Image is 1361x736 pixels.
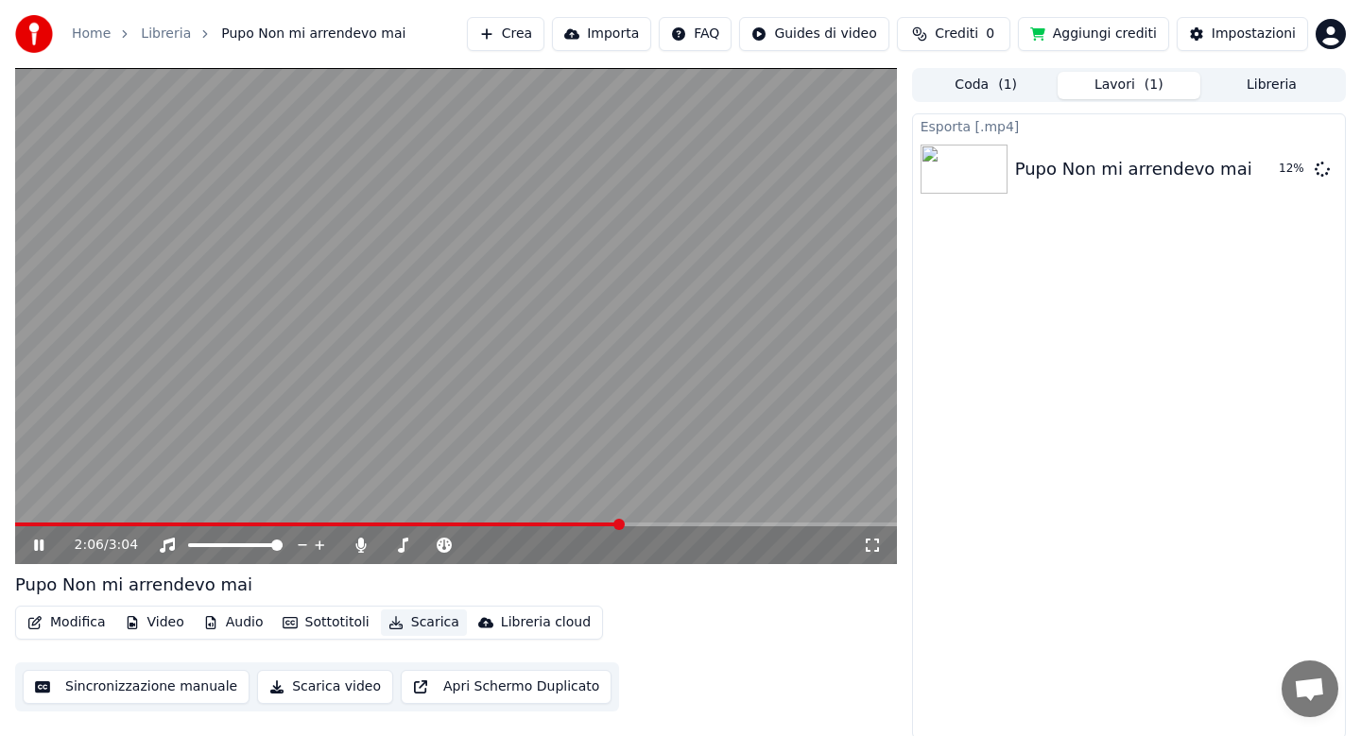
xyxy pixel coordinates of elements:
button: Aggiungi crediti [1018,17,1169,51]
button: Importa [552,17,651,51]
div: Impostazioni [1212,25,1296,43]
button: FAQ [659,17,732,51]
span: ( 1 ) [1145,76,1163,94]
div: Pupo Non mi arrendevo mai [15,572,252,598]
div: Esporta [.mp4] [913,114,1345,137]
button: Lavori [1058,72,1200,99]
span: Crediti [935,25,978,43]
button: Crediti0 [897,17,1010,51]
span: 3:04 [109,536,138,555]
img: youka [15,15,53,53]
button: Sottotitoli [275,609,377,636]
a: Home [72,25,111,43]
div: 12 % [1279,162,1307,177]
div: Aprire la chat [1282,660,1338,717]
span: ( 1 ) [998,76,1017,94]
button: Modifica [20,609,113,636]
a: Libreria [141,25,191,43]
div: Pupo Non mi arrendevo mai [1015,156,1252,182]
button: Sincronizzazione manuale [23,670,250,704]
button: Apri Schermo Duplicato [401,670,612,704]
button: Coda [915,72,1058,99]
button: Libreria [1200,72,1343,99]
button: Audio [196,609,271,636]
span: 0 [986,25,994,43]
div: / [75,536,120,555]
button: Impostazioni [1177,17,1308,51]
button: Crea [467,17,544,51]
div: Libreria cloud [501,613,591,632]
button: Scarica video [257,670,393,704]
button: Guides di video [739,17,888,51]
span: 2:06 [75,536,104,555]
button: Scarica [381,609,467,636]
span: Pupo Non mi arrendevo mai [221,25,405,43]
nav: breadcrumb [72,25,405,43]
button: Video [117,609,192,636]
